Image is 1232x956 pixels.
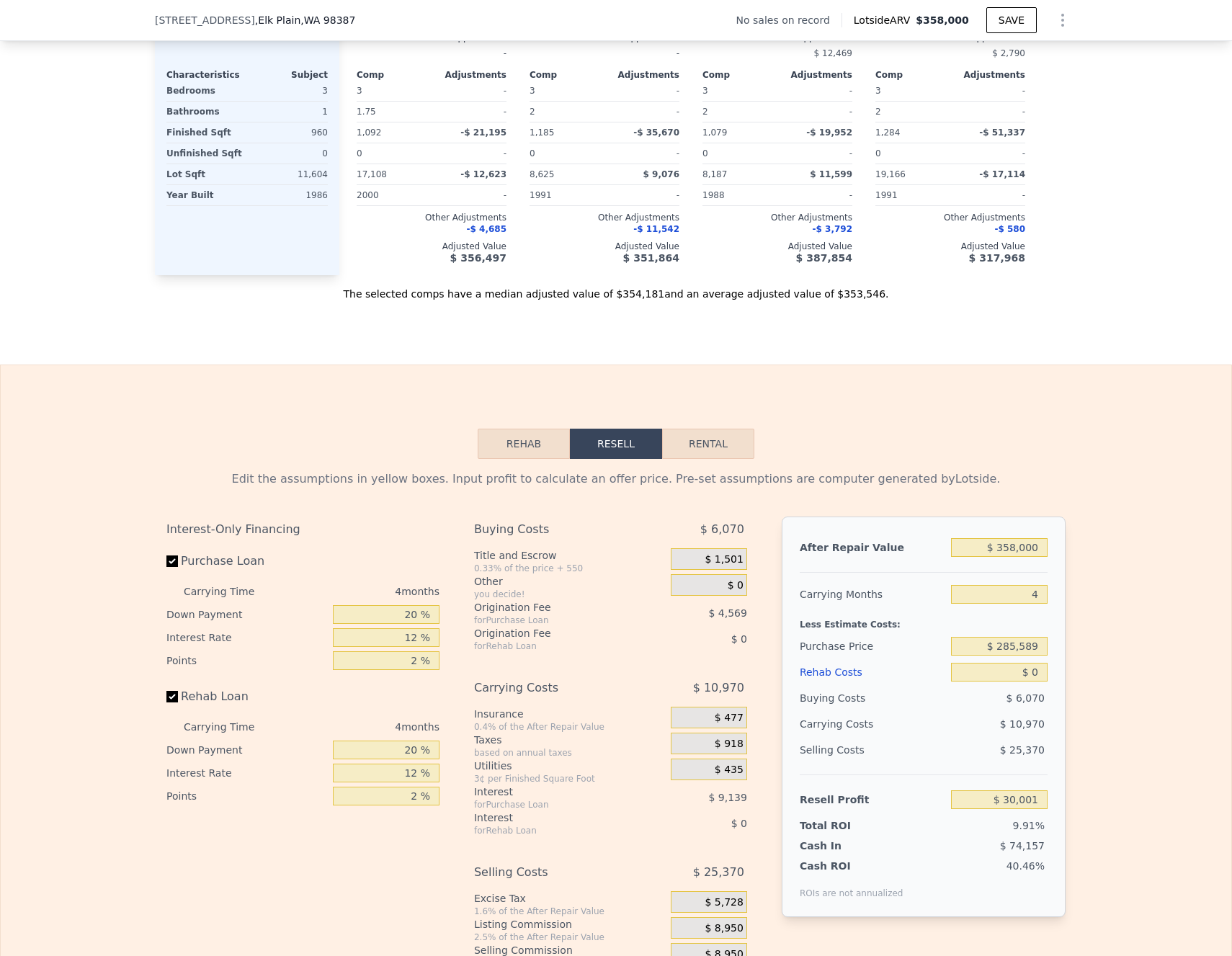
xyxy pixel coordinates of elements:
[530,185,602,205] div: 1991
[474,721,665,733] div: 0.4% of the After Repair Value
[705,896,743,909] span: $ 5,728
[633,224,679,234] span: -$ 11,542
[916,14,969,26] span: $358,000
[780,81,852,101] div: -
[166,122,244,143] div: Finished Sqft
[166,517,439,542] div: Interest-Only Financing
[530,212,679,223] div: Other Adjustments
[777,69,852,81] div: Adjustments
[633,128,679,138] span: -$ 35,670
[283,715,439,738] div: 4 months
[166,649,327,672] div: Points
[780,185,852,205] div: -
[875,148,881,158] span: 0
[530,148,535,158] span: 0
[474,917,665,932] div: Listing Commission
[530,69,604,81] div: Comp
[530,241,679,252] div: Adjusted Value
[166,102,244,122] div: Bathrooms
[800,873,903,899] div: ROIs are not annualized
[800,859,903,873] div: Cash ROI
[854,13,916,27] span: Lotside ARV
[474,548,665,563] div: Title and Escrow
[702,102,775,122] div: 2
[530,128,554,138] span: 1,185
[357,212,506,223] div: Other Adjustments
[166,548,327,574] label: Purchase Loan
[357,185,429,205] div: 2000
[969,252,1025,264] span: $ 317,968
[702,69,777,81] div: Comp
[434,102,506,122] div: -
[979,128,1025,138] span: -$ 51,337
[155,275,1077,301] div: The selected comps have a median adjusted value of $354,181 and an average adjusted value of $353...
[250,122,328,143] div: 960
[474,759,665,773] div: Utilities
[693,859,744,885] span: $ 25,370
[184,715,277,738] div: Carrying Time
[708,792,746,803] span: $ 9,139
[731,818,747,829] span: $ 0
[474,799,635,810] div: for Purchase Loan
[357,241,506,252] div: Adjusted Value
[357,169,387,179] span: 17,108
[953,81,1025,101] div: -
[875,185,947,205] div: 1991
[247,69,328,81] div: Subject
[800,818,890,833] div: Total ROI
[875,128,900,138] span: 1,284
[702,169,727,179] span: 8,187
[474,859,635,885] div: Selling Costs
[166,143,244,164] div: Unfinished Sqft
[357,86,362,96] span: 3
[875,69,950,81] div: Comp
[986,7,1037,33] button: SAVE
[478,429,570,459] button: Rehab
[166,603,327,626] div: Down Payment
[300,14,355,26] span: , WA 98387
[474,810,635,825] div: Interest
[700,517,744,542] span: $ 6,070
[623,252,679,264] span: $ 351,864
[283,580,439,603] div: 4 months
[736,13,842,27] div: No sales on record
[155,13,255,27] span: [STREET_ADDRESS]
[953,143,1025,164] div: -
[662,429,754,459] button: Rental
[800,607,1048,633] div: Less Estimate Costs:
[166,785,327,808] div: Points
[810,169,852,179] span: $ 11,599
[702,212,852,223] div: Other Adjustments
[705,553,743,566] span: $ 1,501
[1000,840,1045,852] span: $ 74,157
[643,169,679,179] span: $ 9,076
[780,143,852,164] div: -
[357,43,506,63] div: -
[250,164,328,184] div: 11,604
[530,43,679,63] div: -
[800,787,945,813] div: Resell Profit
[474,825,635,836] div: for Rehab Loan
[434,143,506,164] div: -
[1000,718,1045,730] span: $ 10,970
[357,69,432,81] div: Comp
[250,143,328,164] div: 0
[607,185,679,205] div: -
[1048,6,1077,35] button: Show Options
[530,169,554,179] span: 8,625
[460,169,506,179] span: -$ 12,623
[1000,744,1045,756] span: $ 25,370
[607,81,679,101] div: -
[474,589,665,600] div: you decide!
[715,764,744,777] span: $ 435
[705,922,743,935] span: $ 8,950
[474,785,635,799] div: Interest
[953,185,1025,205] div: -
[474,615,635,626] div: for Purchase Loan
[474,932,665,943] div: 2.5% of the After Repair Value
[474,675,635,701] div: Carrying Costs
[796,252,852,264] span: $ 387,854
[1013,820,1045,831] span: 9.91%
[715,712,744,725] span: $ 477
[875,212,1025,223] div: Other Adjustments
